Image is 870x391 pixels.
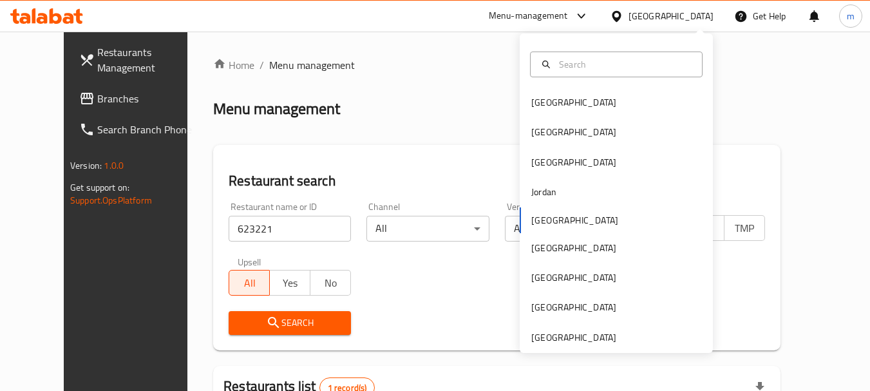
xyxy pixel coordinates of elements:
[531,95,616,110] div: [GEOGRAPHIC_DATA]
[730,219,760,238] span: TMP
[97,122,199,137] span: Search Branch Phone
[531,300,616,314] div: [GEOGRAPHIC_DATA]
[366,216,489,242] div: All
[724,215,765,241] button: TMP
[238,257,261,266] label: Upsell
[275,274,305,292] span: Yes
[229,270,270,296] button: All
[847,9,855,23] span: m
[69,83,209,114] a: Branches
[505,216,627,242] div: All
[69,37,209,83] a: Restaurants Management
[269,57,355,73] span: Menu management
[69,114,209,145] a: Search Branch Phone
[531,125,616,139] div: [GEOGRAPHIC_DATA]
[213,57,780,73] nav: breadcrumb
[70,157,102,174] span: Version:
[239,315,341,331] span: Search
[554,57,694,72] input: Search
[229,171,765,191] h2: Restaurant search
[260,57,264,73] li: /
[531,155,616,169] div: [GEOGRAPHIC_DATA]
[213,99,340,119] h2: Menu management
[97,44,199,75] span: Restaurants Management
[70,179,129,196] span: Get support on:
[213,57,254,73] a: Home
[104,157,124,174] span: 1.0.0
[229,311,351,335] button: Search
[531,330,616,345] div: [GEOGRAPHIC_DATA]
[316,274,346,292] span: No
[310,270,351,296] button: No
[234,274,265,292] span: All
[629,9,714,23] div: [GEOGRAPHIC_DATA]
[531,241,616,255] div: [GEOGRAPHIC_DATA]
[489,8,568,24] div: Menu-management
[97,91,199,106] span: Branches
[531,271,616,285] div: [GEOGRAPHIC_DATA]
[531,185,556,199] div: Jordan
[269,270,310,296] button: Yes
[229,216,351,242] input: Search for restaurant name or ID..
[70,192,152,209] a: Support.OpsPlatform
